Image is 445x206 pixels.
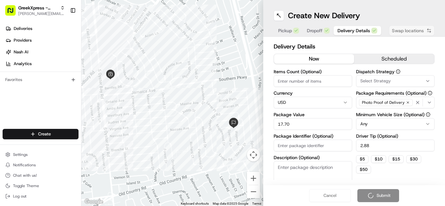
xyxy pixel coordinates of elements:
[22,69,82,74] div: We're available if you need us!
[22,62,107,69] div: Start new chat
[278,27,292,34] span: Pickup
[18,5,58,11] button: GreekXpress - Plainview
[14,26,32,32] span: Deliveries
[274,91,352,95] label: Currency
[274,140,352,151] input: Enter package identifier
[3,3,67,18] button: GreekXpress - Plainview[PERSON_NAME][EMAIL_ADDRESS][DOMAIN_NAME]
[14,37,32,43] span: Providers
[274,42,435,51] h2: Delivery Details
[354,54,434,64] button: scheduled
[428,91,432,95] button: Package Requirements (Optional)
[252,202,261,205] a: Terms (opens in new tab)
[3,23,81,34] a: Deliveries
[38,131,51,137] span: Create
[396,69,400,74] button: Dispatch Strategy
[213,202,248,205] span: Map data ©2025 Google
[274,112,352,117] label: Package Value
[307,27,323,34] span: Dropoff
[406,155,421,163] button: $30
[101,83,119,91] button: See all
[65,144,79,149] span: Pylon
[356,134,435,138] label: Driver Tip (Optional)
[13,194,26,199] span: Log out
[49,101,51,106] span: •
[17,42,108,49] input: Clear
[247,148,260,161] button: Map camera controls
[3,75,79,85] div: Favorites
[274,54,354,64] button: now
[52,125,107,137] a: 💻API Documentation
[13,183,39,188] span: Toggle Theme
[83,198,105,206] img: Google
[111,64,119,72] button: Start new chat
[3,59,81,69] a: Analytics
[13,152,28,157] span: Settings
[20,101,48,106] span: Regen Pajulas
[274,69,352,74] label: Items Count (Optional)
[356,112,435,117] label: Minimum Vehicle Size (Optional)
[13,173,37,178] span: Chat with us!
[426,112,430,117] button: Minimum Vehicle Size (Optional)
[362,100,405,105] span: Photo Proof of Delivery
[247,172,260,185] button: Zoom in
[371,155,386,163] button: $10
[7,62,18,74] img: 1736555255976-a54dd68f-1ca7-489b-9aae-adbdc363a1c4
[83,198,105,206] a: Open this area in Google Maps (opens a new window)
[3,181,79,190] button: Toggle Theme
[356,91,435,95] label: Package Requirements (Optional)
[181,201,209,206] button: Keyboard shortcuts
[18,11,65,16] button: [PERSON_NAME][EMAIL_ADDRESS][DOMAIN_NAME]
[3,160,79,170] button: Notifications
[389,155,404,163] button: $15
[356,69,435,74] label: Dispatch Strategy
[62,128,105,134] span: API Documentation
[274,118,352,130] input: Enter package value
[356,97,435,108] button: Photo Proof of Delivery
[46,144,79,149] a: Powered byPylon
[274,134,352,138] label: Package Identifier (Optional)
[337,27,370,34] span: Delivery Details
[3,171,79,180] button: Chat with us!
[14,49,28,55] span: Nash AI
[3,35,81,46] a: Providers
[247,185,260,198] button: Zoom out
[274,75,352,87] input: Enter number of items
[55,129,60,134] div: 💻
[360,78,391,84] span: Select Strategy
[288,10,360,21] h1: Create New Delivery
[7,85,44,90] div: Past conversations
[356,166,371,173] button: $50
[13,101,18,106] img: 1736555255976-a54dd68f-1ca7-489b-9aae-adbdc363a1c4
[7,26,119,36] p: Welcome 👋
[3,150,79,159] button: Settings
[7,7,20,20] img: Nash
[3,129,79,139] button: Create
[14,61,32,67] span: Analytics
[274,155,352,160] label: Description (Optional)
[13,128,50,134] span: Knowledge Base
[7,129,12,134] div: 📗
[13,162,36,168] span: Notifications
[52,101,66,106] span: [DATE]
[4,125,52,137] a: 📗Knowledge Base
[356,155,368,163] button: $5
[3,47,81,57] a: Nash AI
[356,75,435,87] button: Select Strategy
[3,192,79,201] button: Log out
[356,140,435,151] input: Enter driver tip amount
[7,95,17,105] img: Regen Pajulas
